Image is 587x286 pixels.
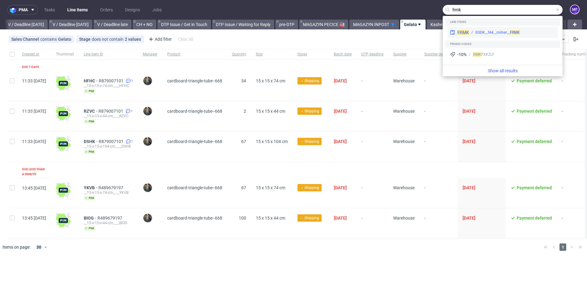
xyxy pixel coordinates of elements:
a: Tasks [40,5,59,15]
span: Items on page: [2,244,30,250]
span: 13:45 [DATE] [22,186,46,190]
a: Line Items [64,5,91,15]
a: V / Deadline [DATE] [49,20,92,29]
span: 100 [239,216,246,220]
img: Maciej Sobola [143,107,152,115]
span: → Shipping [300,139,319,144]
span: 11:33 [DATE] [22,109,46,114]
span: Size [256,52,288,57]
span: Warehouse [393,185,415,190]
figcaption: MF [570,5,579,14]
span: 1 [559,243,566,251]
a: DTP Issue / Get in Touch [157,20,211,29]
div: -10% [457,51,467,58]
span: - [361,185,383,201]
span: 67 [241,185,246,190]
div: 2 values [125,37,141,42]
img: wHgJFi1I6lmhQAAAABJRU5ErkJggg== [56,213,71,228]
img: Maciej Sobola [143,77,152,85]
span: [DATE] [334,216,347,220]
span: R489679197 [98,216,124,220]
a: Designs [121,5,144,15]
span: Payment deferred [517,139,552,144]
div: Due 7 days [22,65,39,70]
span: Product [167,52,222,57]
a: pre-DTP [275,20,298,29]
span: Payment deferred [517,216,552,220]
div: __15-x-15-x-104-cm____DSHK [84,144,133,149]
a: Gelato [400,20,426,29]
span: [DATE] [463,216,475,220]
a: R489679197 [98,185,124,190]
span: DSHK [84,139,99,144]
span: Sales Channel [11,37,40,42]
span: Supplier deadline [424,52,453,57]
span: 15 x 15 x 104 cm [256,139,288,144]
span: Payment deferred [517,78,552,83]
a: CH + NO [133,20,156,29]
span: [DATE] [334,78,347,83]
span: 1 [131,78,133,83]
img: logo [10,6,19,13]
span: - [361,109,383,124]
span: Stage [79,37,92,42]
span: 13:45 [DATE] [22,216,46,220]
img: Maciej Sobola [143,214,152,222]
span: R879007101 [99,139,125,144]
span: - [424,216,453,231]
span: - [424,78,453,94]
span: cardboard-triangle-tube--668 [167,78,222,83]
span: - [361,216,383,231]
a: V / Deadline late [94,20,131,29]
span: 34 [241,78,246,83]
span: - [424,185,453,201]
span: [DATE] [463,78,475,83]
span: Stage [297,52,324,57]
span: Manager [143,52,157,57]
span: Payment deferred [517,109,552,114]
span: pim [84,89,95,94]
span: Warehouse [393,78,415,83]
span: 11:33 [DATE] [22,78,46,83]
span: [DATE] [334,139,347,144]
span: [DATE] [463,185,475,190]
div: PXKZLF [473,52,494,57]
span: Payment deferred [517,185,552,190]
span: - [424,139,453,154]
div: __15-x-15-x-44-cm____RZVC [84,114,133,119]
span: → Shipping [300,185,319,190]
span: does not contain [92,37,125,42]
a: 1 [125,139,133,144]
span: pim [84,226,95,231]
span: 67 [241,139,246,144]
div: Promo codes [445,40,560,48]
span: cardboard-triangle-tube--668 [167,109,222,114]
a: HFHC [84,78,99,83]
img: Maciej Sobola [143,137,152,146]
span: cardboard-triangle-tube--668 [167,216,222,220]
span: Supplier [393,52,415,57]
span: → Shipping [300,215,319,221]
img: wHgJFi1I6lmhQAAAABJRU5ErkJggg== [56,106,71,121]
span: 15 x 15 x 44 cm [256,216,285,220]
div: Gelato [58,37,71,42]
span: RZVC [84,109,98,114]
div: EGDK__f44__milner__ [475,30,520,35]
a: R879007101 [99,78,125,83]
span: DTP deadline [361,52,383,57]
span: pma [19,8,28,12]
span: Line item ID [84,52,133,57]
a: Kasheta [427,20,450,29]
span: contains [40,37,58,42]
span: BIOG [84,216,98,220]
span: Thumbnail [56,52,74,57]
span: frMK [473,52,481,57]
div: Add filter [146,34,173,44]
div: __15-x-15-x-74-cm____YKVB [84,190,133,195]
a: MAGAZYN INPOST 📫 [349,20,399,29]
div: Due less than a minute [22,167,46,177]
span: Warehouse [393,216,415,220]
div: __15-x-15-x-74-cm____HFHC [84,83,133,88]
a: Show all results [445,68,560,74]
